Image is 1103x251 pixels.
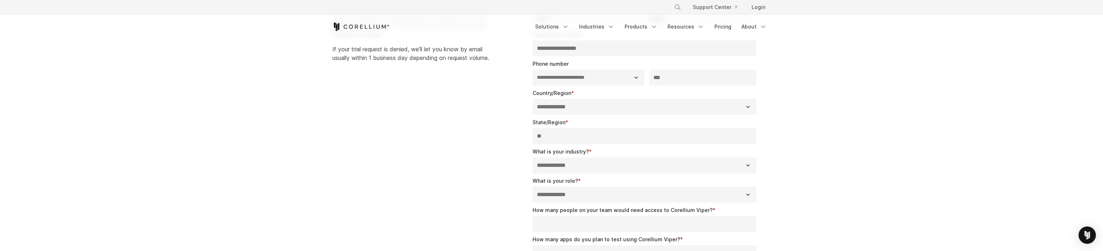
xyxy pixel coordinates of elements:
[332,22,390,31] a: Corellium Home
[533,207,713,213] span: How many people on your team would need access to Corellium Viper?
[671,1,684,14] button: Search
[533,178,578,184] span: What is your role?
[575,20,619,33] a: Industries
[533,236,680,242] span: How many apps do you plan to test using Corellium Viper?
[1078,226,1096,244] div: Open Intercom Messenger
[531,20,771,33] div: Navigation Menu
[533,148,589,155] span: What is your industry?
[620,20,662,33] a: Products
[533,119,565,125] span: State/Region
[531,20,573,33] a: Solutions
[737,20,771,33] a: About
[533,61,569,67] span: Phone number
[663,20,709,33] a: Resources
[687,1,743,14] a: Support Center
[710,20,736,33] a: Pricing
[665,1,771,14] div: Navigation Menu
[332,46,489,61] span: If your trial request is denied, we'll let you know by email usually within 1 business day depend...
[533,90,571,96] span: Country/Region
[746,1,771,14] a: Login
